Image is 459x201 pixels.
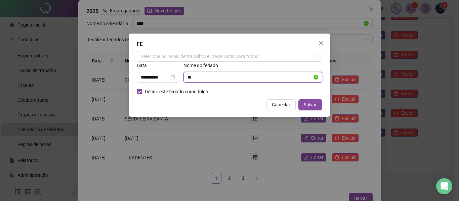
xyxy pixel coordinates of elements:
[137,40,322,48] div: FE
[436,178,452,194] div: Open Intercom Messenger
[298,99,322,110] button: Salvar
[304,101,317,108] span: Salvar
[272,101,290,108] span: Cancelar
[183,62,222,69] label: Nome do feriado
[137,62,151,69] label: Data
[316,38,326,48] button: Close
[142,88,211,95] span: Definir este feriado como folga
[318,40,324,46] span: close
[266,99,296,110] button: Cancelar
